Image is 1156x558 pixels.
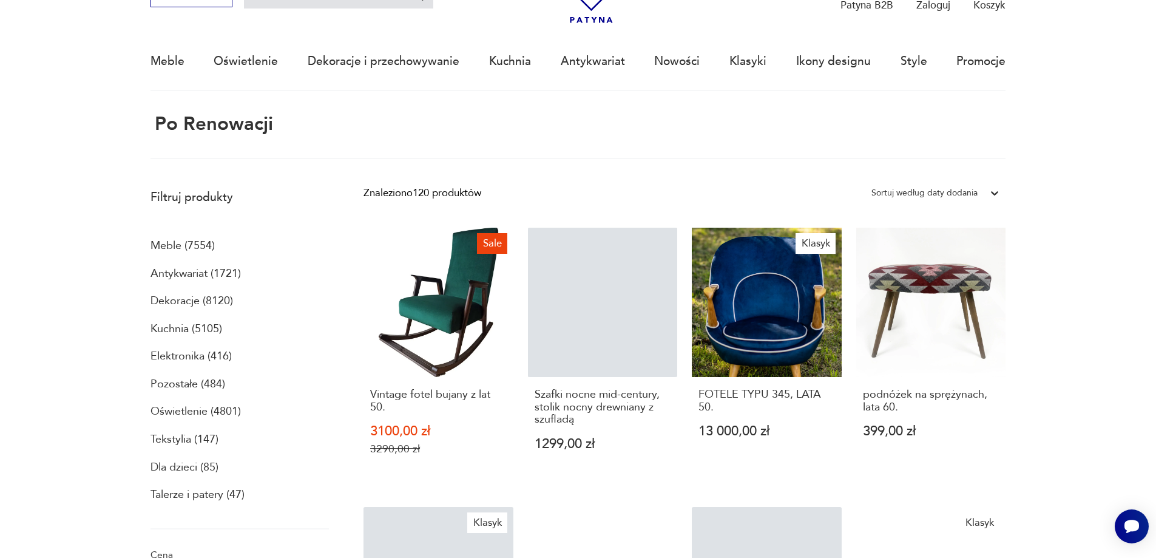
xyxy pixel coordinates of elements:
a: Promocje [956,33,1006,89]
a: Antykwariat [561,33,625,89]
a: SaleVintage fotel bujany z lat 50.Vintage fotel bujany z lat 50.3100,00 zł3290,00 zł [363,228,513,484]
p: 13 000,00 zł [698,425,835,438]
p: 399,00 zł [863,425,999,438]
p: Filtruj produkty [150,189,329,205]
a: Klasyki [729,33,766,89]
a: Meble [150,33,184,89]
a: Dekoracje (8120) [150,291,233,311]
a: Szafki nocne mid-century, stolik nocny drewniany z szufladąSzafki nocne mid-century, stolik nocny... [528,228,678,484]
a: Oświetlenie (4801) [150,401,241,422]
a: Oświetlenie [214,33,278,89]
p: 1299,00 zł [535,438,671,451]
h3: FOTELE TYPU 345, LATA 50. [698,389,835,413]
h3: Vintage fotel bujany z lat 50. [370,389,507,413]
h1: po renowacji [150,114,273,135]
a: Kuchnia [489,33,531,89]
div: Sortuj według daty dodania [871,185,978,201]
a: Dla dzieci (85) [150,457,218,478]
h3: podnóżek na sprężynach, lata 60. [863,389,999,413]
a: Style [901,33,927,89]
a: Elektronika (416) [150,346,232,367]
a: Kuchnia (5105) [150,319,222,339]
a: Meble (7554) [150,236,215,256]
a: Nowości [654,33,700,89]
a: Pozostałe (484) [150,374,225,395]
div: Znaleziono 120 produktów [363,185,481,201]
a: Ikony designu [796,33,871,89]
h3: Szafki nocne mid-century, stolik nocny drewniany z szufladą [535,389,671,426]
a: Talerze i patery (47) [150,485,245,505]
a: Antykwariat (1721) [150,264,241,284]
p: 3290,00 zł [370,443,507,455]
a: podnóżek na sprężynach, lata 60.podnóżek na sprężynach, lata 60.399,00 zł [856,228,1006,484]
a: Dekoracje i przechowywanie [308,33,459,89]
p: 3100,00 zł [370,425,507,438]
a: Tekstylia (147) [150,429,218,450]
a: KlasykFOTELE TYPU 345, LATA 50.FOTELE TYPU 345, LATA 50.13 000,00 zł [692,228,842,484]
iframe: Smartsupp widget button [1115,509,1149,543]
